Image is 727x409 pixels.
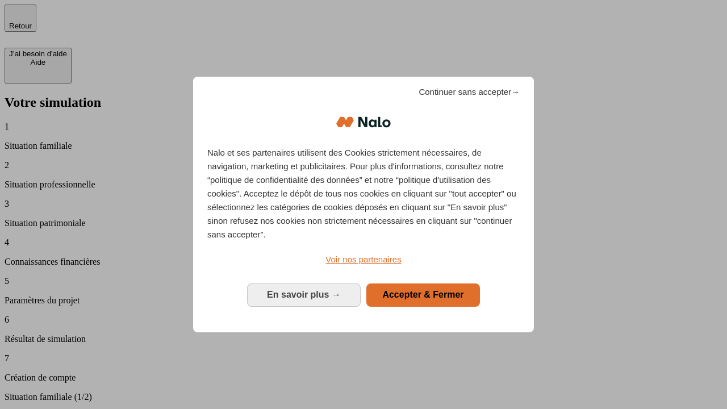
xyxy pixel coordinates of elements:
span: Voir nos partenaires [325,254,401,264]
span: En savoir plus → [267,290,341,299]
div: Bienvenue chez Nalo Gestion du consentement [193,77,534,332]
a: Voir nos partenaires [207,253,520,266]
button: Accepter & Fermer: Accepter notre traitement des données et fermer [366,283,480,306]
button: En savoir plus: Configurer vos consentements [247,283,361,306]
span: Accepter & Fermer [382,290,463,299]
span: Continuer sans accepter→ [419,85,520,99]
p: Nalo et ses partenaires utilisent des Cookies strictement nécessaires, de navigation, marketing e... [207,146,520,241]
img: Logo [336,105,391,139]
